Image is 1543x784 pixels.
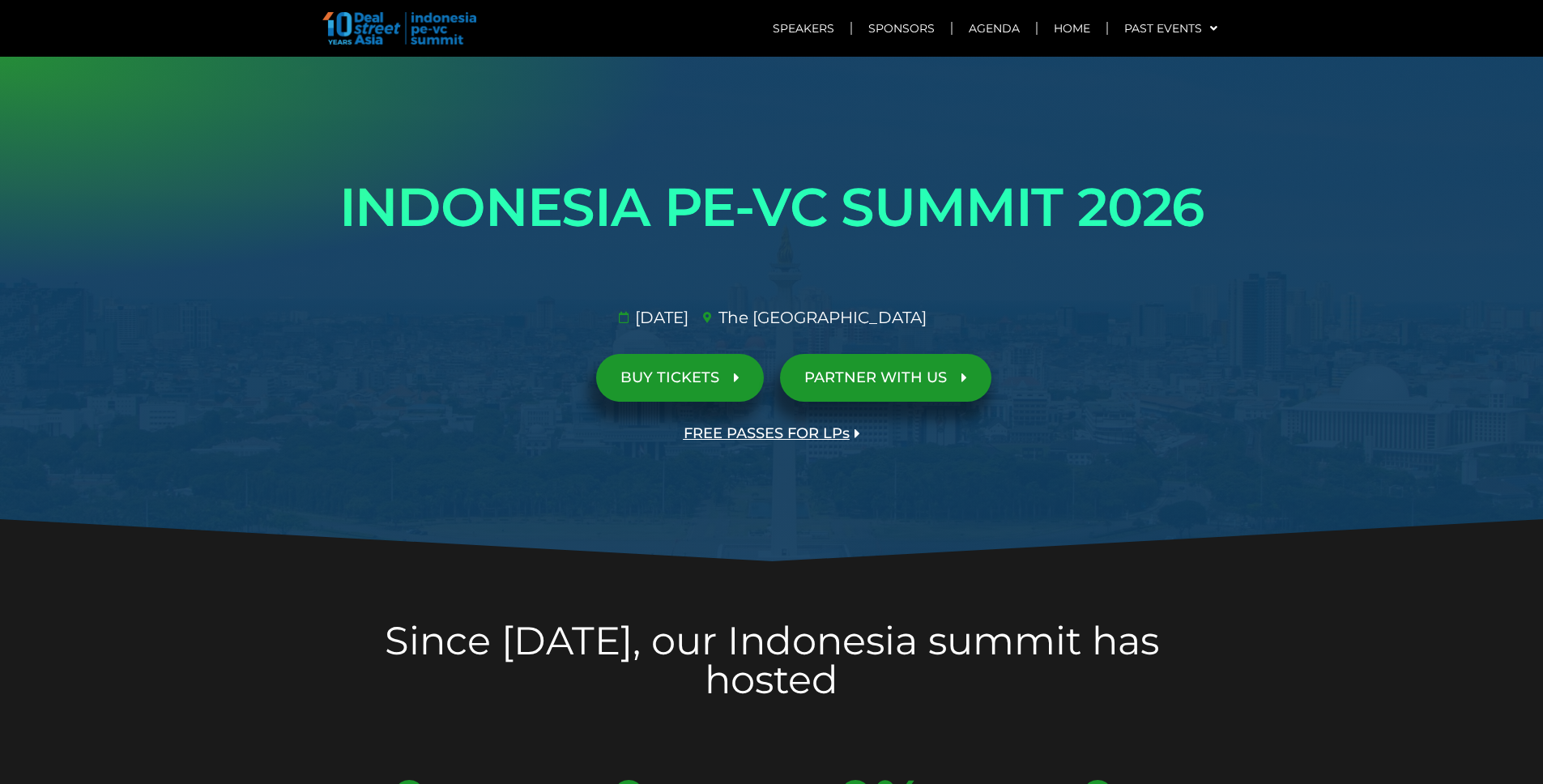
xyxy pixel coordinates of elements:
h2: Since [DATE], our Indonesia summit has hosted [318,621,1225,699]
a: BUY TICKETS [596,354,764,402]
span: FREE PASSES FOR LPs [684,426,850,441]
span: [DATE]​ [631,305,688,330]
a: Sponsors [852,10,951,47]
h1: INDONESIA PE-VC SUMMIT 2026 [318,162,1225,253]
a: Home [1038,10,1106,47]
a: Past Events [1108,10,1234,47]
a: Agenda [953,10,1036,47]
a: Speakers [757,10,850,47]
span: BUY TICKETS [620,370,719,386]
span: The [GEOGRAPHIC_DATA]​ [714,305,927,330]
a: PARTNER WITH US [780,354,991,402]
span: PARTNER WITH US [804,370,947,386]
a: FREE PASSES FOR LPs [659,410,884,458]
